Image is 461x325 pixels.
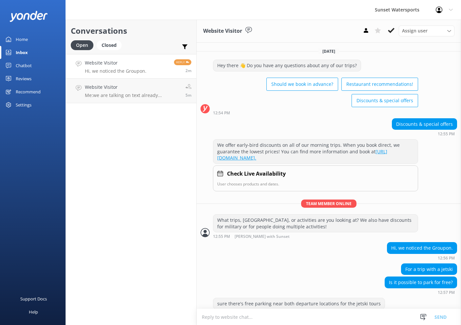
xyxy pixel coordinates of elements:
div: 11:57am 13-Aug-2025 (UTC -05:00) America/Cancun [385,290,457,295]
button: Should we book in advance? [266,78,338,91]
div: What trips, [GEOGRAPHIC_DATA], or activities are you looking at? We also have discounts for milit... [213,215,418,232]
span: 11:54am 13-Aug-2025 (UTC -05:00) America/Cancun [185,92,191,98]
strong: 12:56 PM [438,256,455,260]
div: 11:55am 13-Aug-2025 (UTC -05:00) America/Cancun [392,131,457,136]
a: Website VisitorMe:we are talking on text already...5m [66,79,196,103]
a: Open [71,41,97,48]
div: Hi, we noticed the Groupon. [387,242,457,254]
strong: 12:57 PM [438,291,455,295]
h2: Conversations [71,25,191,37]
strong: 12:55 PM [213,235,230,239]
button: Restaurant recommendations! [341,78,418,91]
div: Assign User [399,26,454,36]
div: Chatbot [16,59,32,72]
a: [URL][DOMAIN_NAME]. [217,148,387,161]
div: Support Docs [20,292,47,305]
span: 11:56am 13-Aug-2025 (UTC -05:00) America/Cancun [185,68,191,73]
p: User chooses products and dates. [217,181,414,187]
div: Inbox [16,46,28,59]
h4: Check Live Availability [227,170,286,178]
div: For a trip with a jetski [401,264,457,275]
strong: 12:54 PM [213,111,230,115]
div: Discounts & special offers [392,119,457,130]
div: Home [16,33,28,46]
div: Closed [97,40,122,50]
span: [DATE] [318,48,339,54]
p: Hi, we noticed the Groupon. [85,68,146,74]
div: 11:54am 13-Aug-2025 (UTC -05:00) America/Cancun [213,110,418,115]
h4: Website Visitor [85,59,146,67]
a: Closed [97,41,125,48]
h3: Website Visitor [203,27,242,35]
button: Discounts & special offers [352,94,418,107]
div: Recommend [16,85,41,98]
p: Me: we are talking on text already... [85,92,162,98]
div: Hey there 👋 Do you have any questions about any of our trips? [213,60,361,71]
span: Reply [174,59,191,65]
div: Open [71,40,93,50]
a: Website VisitorHi, we noticed the Groupon.Reply2m [66,54,196,79]
div: 11:55am 13-Aug-2025 (UTC -05:00) America/Cancun [213,234,418,239]
div: Settings [16,98,31,111]
h4: Website Visitor [85,84,162,91]
img: yonder-white-logo.png [10,11,48,22]
div: Reviews [16,72,31,85]
div: Is it possible to park for free? [385,277,457,288]
span: [PERSON_NAME] with Sunset [235,235,290,239]
span: Team member online [301,200,356,208]
strong: 12:55 PM [438,132,455,136]
div: sure there's free parking near both departure locations for the jetski tours [213,298,385,309]
div: Help [29,305,38,318]
div: We offer early-bird discounts on all of our morning trips. When you book direct, we guarantee the... [213,140,418,163]
span: Assign user [402,27,428,34]
div: 11:56am 13-Aug-2025 (UTC -05:00) America/Cancun [387,256,457,260]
